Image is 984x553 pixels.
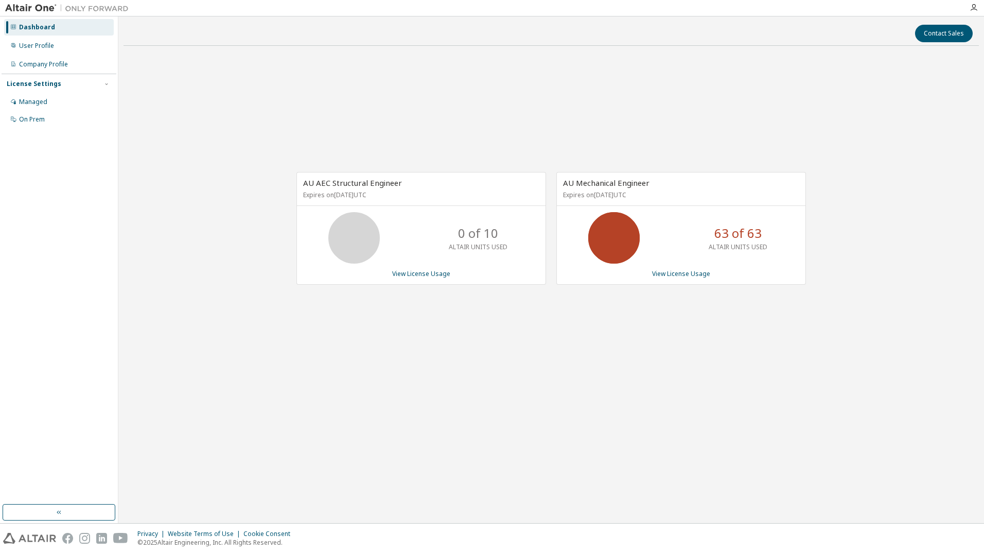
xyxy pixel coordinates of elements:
div: Managed [19,98,47,106]
p: 0 of 10 [458,224,498,242]
div: Dashboard [19,23,55,31]
div: License Settings [7,80,61,88]
img: instagram.svg [79,533,90,544]
div: Cookie Consent [243,530,296,538]
p: ALTAIR UNITS USED [709,243,767,251]
a: View License Usage [392,269,450,278]
a: View License Usage [652,269,710,278]
span: AU AEC Structural Engineer [303,178,402,188]
div: Company Profile [19,60,68,68]
img: linkedin.svg [96,533,107,544]
div: Privacy [137,530,168,538]
img: Altair One [5,3,134,13]
img: facebook.svg [62,533,73,544]
div: On Prem [19,115,45,124]
button: Contact Sales [915,25,973,42]
img: youtube.svg [113,533,128,544]
p: ALTAIR UNITS USED [449,243,507,251]
div: Website Terms of Use [168,530,243,538]
p: Expires on [DATE] UTC [303,191,537,199]
p: 63 of 63 [714,224,762,242]
p: © 2025 Altair Engineering, Inc. All Rights Reserved. [137,538,296,547]
p: Expires on [DATE] UTC [563,191,797,199]
div: User Profile [19,42,54,50]
span: AU Mechanical Engineer [563,178,649,188]
img: altair_logo.svg [3,533,56,544]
